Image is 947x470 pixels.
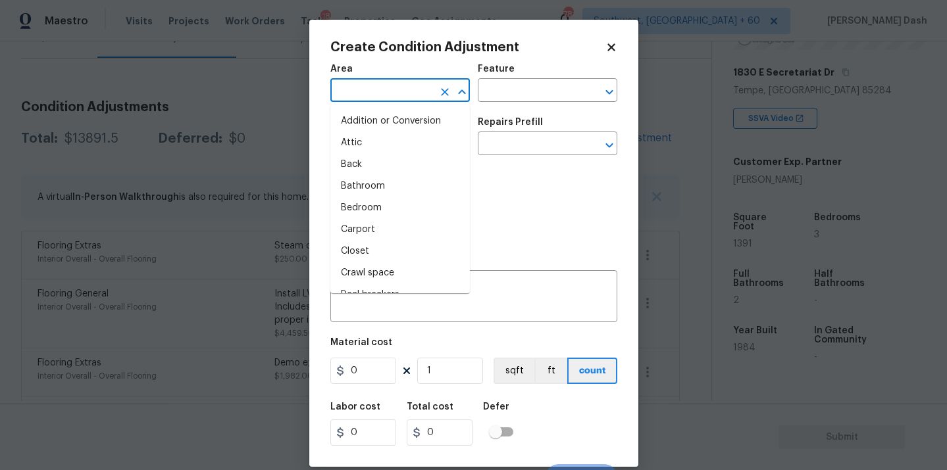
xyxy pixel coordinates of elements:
[494,358,534,384] button: sqft
[600,136,619,154] button: Open
[600,83,619,101] button: Open
[330,176,470,197] li: Bathroom
[330,197,470,219] li: Bedroom
[330,64,353,74] h5: Area
[330,241,470,262] li: Closet
[478,118,543,127] h5: Repairs Prefill
[436,83,454,101] button: Clear
[534,358,567,384] button: ft
[330,41,605,54] h2: Create Condition Adjustment
[330,110,470,132] li: Addition or Conversion
[567,358,617,384] button: count
[453,83,471,101] button: Close
[330,402,380,411] h5: Labor cost
[330,154,470,176] li: Back
[478,64,515,74] h5: Feature
[330,284,470,306] li: Deal breakers
[330,219,470,241] li: Carport
[407,402,453,411] h5: Total cost
[483,402,509,411] h5: Defer
[330,262,470,284] li: Crawl space
[330,132,470,154] li: Attic
[330,338,392,347] h5: Material cost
